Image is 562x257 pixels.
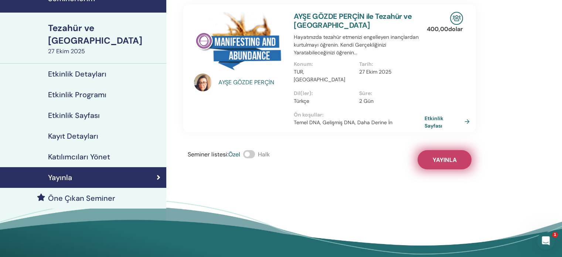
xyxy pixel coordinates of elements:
font: Öne Çıkan Seminer [48,193,115,203]
font: Dil(ler) [294,90,311,97]
font: Hayatınızda tezahür etmenizi engelleyen inançlardan kurtulmayı öğrenin. Kendi Gerçekliğinizi Yara... [294,34,419,56]
font: Yayınla [48,173,72,182]
a: AYŞE GÖZDE PERÇİN ile Tezahür ve [GEOGRAPHIC_DATA] [294,11,412,30]
font: 1 [554,232,556,237]
font: Yayınla [433,156,457,164]
img: default.jpg [194,74,212,91]
font: : [311,61,313,67]
font: 2 Gün [359,98,374,104]
font: Etkinlik Detayları [48,69,106,79]
font: PERÇİN [254,78,274,86]
a: Tezahür ve [GEOGRAPHIC_DATA]27 Ekim 2025 [44,22,166,56]
a: AYŞE GÖZDE PERÇİN [218,78,287,87]
a: Etkinlik Sayfası [425,114,473,129]
font: Etkinlik Sayfası [48,111,100,120]
font: 27 Ekim 2025 [359,68,392,75]
font: Süre [359,90,371,97]
font: Özel [228,151,240,158]
img: Tezahür ve Bolluk [194,12,285,76]
font: Tarih [359,61,372,67]
button: Yayınla [418,150,471,169]
font: dolar [448,25,463,33]
font: Türkçe [294,98,309,104]
font: TUR, [GEOGRAPHIC_DATA] [294,68,345,83]
font: 27 Ekim 2025 [48,47,85,55]
font: Kayıt Detayları [48,131,98,141]
iframe: Intercom canlı sohbet [537,232,555,250]
font: Konum [294,61,311,67]
font: Etkinlik Sayfası [425,115,443,129]
font: AYŞE GÖZDE [218,78,253,86]
img: Yüz Yüze Seminer [450,12,463,25]
font: Tezahür ve [GEOGRAPHIC_DATA] [48,22,142,46]
font: : [311,90,313,97]
font: : [371,90,372,97]
font: Ön koşullar [294,111,322,118]
font: Etkinlik Programı [48,90,106,99]
font: Halk [258,151,270,158]
font: : [322,111,324,118]
font: 400,00 [427,25,448,33]
font: Temel DNA, Gelişmiş DNA, Daha Derine İn [294,119,392,126]
font: : [227,151,228,158]
font: Seminer listesi [188,151,227,158]
font: : [372,61,373,67]
font: Katılımcıları Yönet [48,152,110,162]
